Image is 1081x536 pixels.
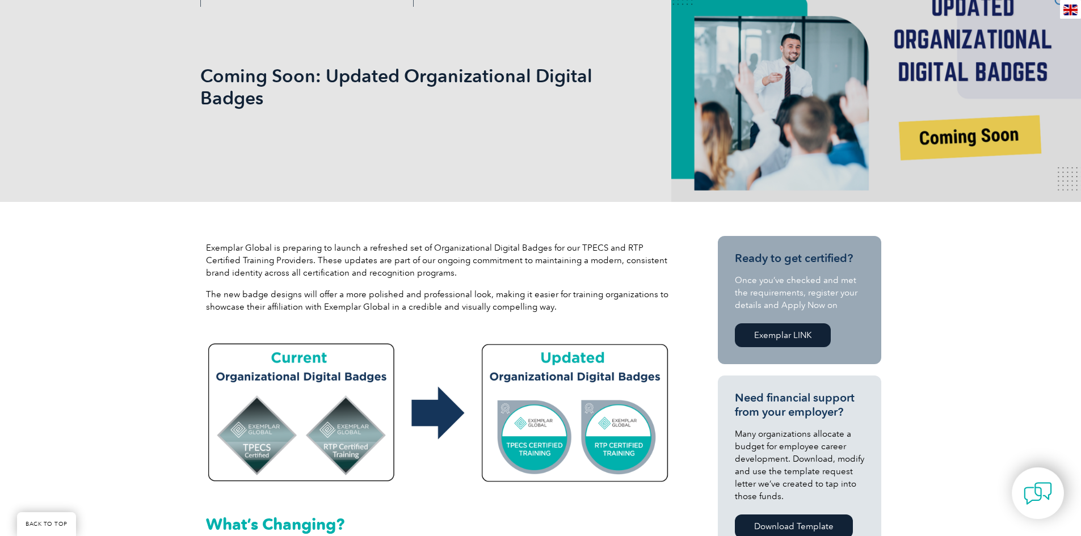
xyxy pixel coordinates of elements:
[200,65,636,109] h1: Coming Soon: Updated Organizational Digital Badges
[206,242,671,279] p: Exemplar Global is preparing to launch a refreshed set of Organizational Digital Badges for our T...
[1024,479,1052,508] img: contact-chat.png
[206,288,671,313] p: The new badge designs will offer a more polished and professional look, making it easier for trai...
[206,514,344,534] strong: What’s Changing?
[1063,5,1078,15] img: en
[735,274,864,311] p: Once you’ve checked and met the requirements, register your details and Apply Now on
[735,251,864,265] h3: Ready to get certified?
[735,428,864,503] p: Many organizations allocate a budget for employee career development. Download, modify and use th...
[206,334,671,488] img: Organizational Digital Badges
[735,391,864,419] h3: Need financial support from your employer?
[735,323,831,347] a: Exemplar LINK
[17,512,76,536] a: BACK TO TOP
